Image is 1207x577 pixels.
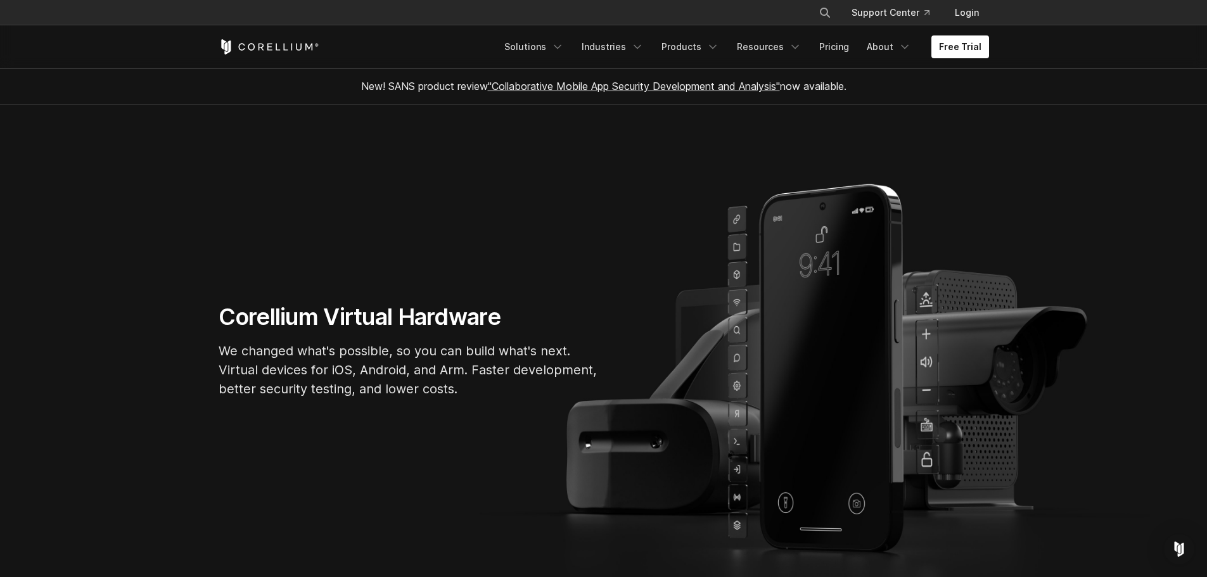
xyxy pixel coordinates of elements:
a: Free Trial [931,35,989,58]
a: Products [654,35,727,58]
p: We changed what's possible, so you can build what's next. Virtual devices for iOS, Android, and A... [219,341,599,398]
a: Corellium Home [219,39,319,54]
div: Navigation Menu [497,35,989,58]
a: Pricing [812,35,857,58]
div: Navigation Menu [803,1,989,24]
a: Login [945,1,989,24]
div: Open Intercom Messenger [1164,534,1194,564]
a: "Collaborative Mobile App Security Development and Analysis" [488,80,780,92]
a: Solutions [497,35,572,58]
a: Resources [729,35,809,58]
h1: Corellium Virtual Hardware [219,303,599,331]
span: New! SANS product review now available. [361,80,846,92]
a: About [859,35,919,58]
a: Support Center [841,1,940,24]
a: Industries [574,35,651,58]
button: Search [814,1,836,24]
